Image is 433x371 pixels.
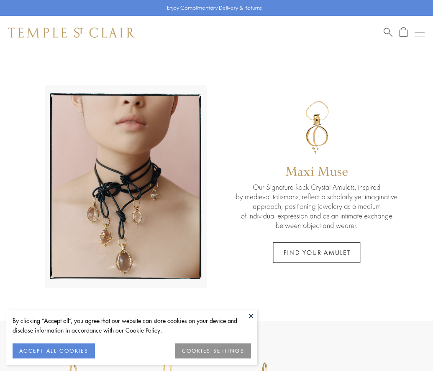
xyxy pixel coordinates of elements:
button: ACCEPT ALL COOKIES [13,343,95,358]
div: By clicking “Accept all”, you agree that our website can store cookies on your device and disclos... [13,316,251,335]
a: Open Shopping Bag [400,27,407,38]
button: COOKIES SETTINGS [175,343,251,358]
a: Search [384,27,392,38]
img: Temple St. Clair [8,28,135,38]
button: Open navigation [415,28,425,38]
p: Enjoy Complimentary Delivery & Returns [167,4,262,12]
